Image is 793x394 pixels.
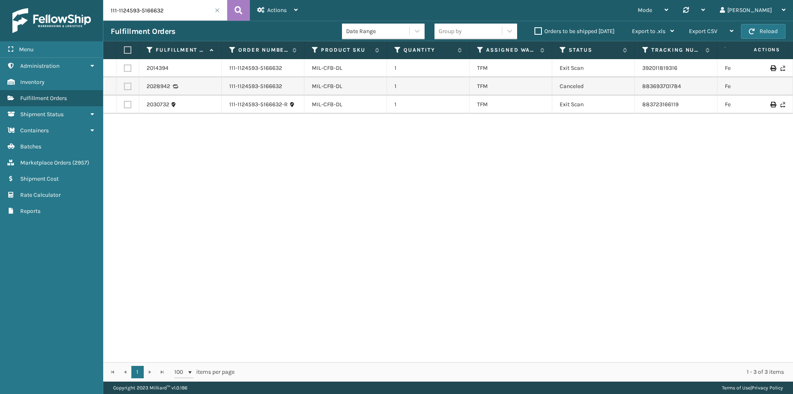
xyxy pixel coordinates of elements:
[20,143,41,150] span: Batches
[632,28,665,35] span: Export to .xls
[770,102,775,107] i: Print Label
[552,77,635,96] td: Canceled
[642,83,681,90] a: 883693701784
[246,368,784,376] div: 1 - 3 of 3 items
[147,82,170,91] a: 2028942
[156,46,206,54] label: Fulfillment Order Id
[111,26,175,36] h3: Fulfillment Orders
[19,46,33,53] span: Menu
[346,27,410,36] div: Date Range
[229,100,288,109] a: 111-1124593-5166632-R
[534,28,615,35] label: Orders to be shipped [DATE]
[12,8,91,33] img: logo
[321,46,371,54] label: Product SKU
[470,96,552,114] td: TFM
[72,159,89,166] span: ( 2957 )
[174,368,187,376] span: 100
[20,111,64,118] span: Shipment Status
[689,28,717,35] span: Export CSV
[752,385,783,391] a: Privacy Policy
[722,382,783,394] div: |
[229,64,282,72] a: 111-1124593-5166632
[638,7,652,14] span: Mode
[439,27,462,36] div: Group by
[312,64,342,72] a: MIL-CFB-DL
[642,101,679,108] a: 883723166119
[267,7,287,14] span: Actions
[147,100,169,109] a: 2030732
[147,64,169,72] a: 2014394
[552,59,635,77] td: Exit Scan
[728,43,785,57] span: Actions
[722,385,750,391] a: Terms of Use
[642,64,677,72] a: 392011819316
[387,77,470,96] td: 1
[651,46,701,54] label: Tracking Number
[312,101,342,108] a: MIL-CFB-DL
[387,96,470,114] td: 1
[404,46,453,54] label: Quantity
[20,159,71,166] span: Marketplace Orders
[552,96,635,114] td: Exit Scan
[113,382,188,394] p: Copyright 2023 Milliard™ v 1.0.186
[20,191,61,198] span: Rate Calculator
[780,102,785,107] i: Never Shipped
[131,366,144,378] a: 1
[20,79,45,86] span: Inventory
[20,95,67,102] span: Fulfillment Orders
[780,65,785,71] i: Never Shipped
[20,62,59,69] span: Administration
[20,175,59,182] span: Shipment Cost
[387,59,470,77] td: 1
[470,77,552,96] td: TFM
[470,59,552,77] td: TFM
[229,82,282,91] a: 111-1124593-5166632
[312,83,342,90] a: MIL-CFB-DL
[20,127,49,134] span: Containers
[174,366,235,378] span: items per page
[238,46,288,54] label: Order Number
[486,46,536,54] label: Assigned Warehouse
[569,46,619,54] label: Status
[20,208,40,215] span: Reports
[770,65,775,71] i: Print Label
[741,24,786,39] button: Reload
